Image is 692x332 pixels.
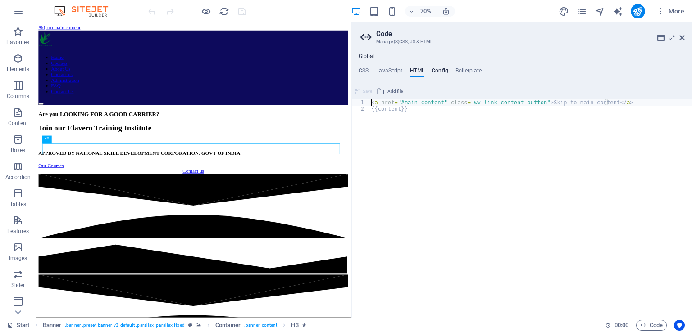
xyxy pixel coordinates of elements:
p: Features [7,228,29,235]
h4: JavaScript [376,67,402,77]
p: Favorites [6,39,29,46]
button: text_generator [613,6,624,17]
i: Design (Ctrl+Alt+Y) [559,6,569,17]
button: pages [577,6,587,17]
i: Navigator [595,6,605,17]
nav: breadcrumb [43,320,306,331]
h4: HTML [410,67,425,77]
span: 00 00 [615,320,628,331]
h2: Code [376,30,685,38]
h4: Boilerplate [455,67,482,77]
i: Pages (Ctrl+Alt+S) [577,6,587,17]
button: Code [636,320,667,331]
p: Accordion [5,174,31,181]
span: . banner-content [244,320,277,331]
button: 70% [405,6,437,17]
button: More [652,4,688,18]
i: On resize automatically adjust zoom level to fit chosen device. [442,7,450,15]
span: Click to select. Double-click to edit [215,320,241,331]
h4: Config [432,67,448,77]
h4: Global [359,53,375,60]
h6: 70% [419,6,433,17]
p: Boxes [11,147,26,154]
span: Code [640,320,663,331]
span: More [656,7,684,16]
a: Skip to main content [4,4,64,11]
button: design [559,6,569,17]
p: Elements [7,66,30,73]
div: 1 [352,99,370,106]
h6: Session time [605,320,629,331]
h3: Manage (S)CSS, JS & HTML [376,38,667,46]
span: Click to select. Double-click to edit [43,320,62,331]
p: Slider [11,282,25,289]
span: : [621,322,622,328]
span: Click to select. Double-click to edit [291,320,298,331]
i: This element contains a background [196,323,201,328]
i: Publish [633,6,643,17]
button: Add file [375,86,404,97]
button: Usercentrics [674,320,685,331]
button: navigator [595,6,605,17]
i: Reload page [219,6,229,17]
img: Editor Logo [52,6,119,17]
i: AI Writer [613,6,623,17]
p: Columns [7,93,29,100]
i: Element contains an animation [302,323,306,328]
h4: CSS [359,67,369,77]
p: Content [8,120,28,127]
button: Click here to leave preview mode and continue editing [200,6,211,17]
a: Click to cancel selection. Double-click to open Pages [7,320,30,331]
button: publish [631,4,645,18]
span: Add file [387,86,403,97]
div: 2 [352,106,370,112]
button: reload [219,6,229,17]
i: This element is a customizable preset [188,323,192,328]
p: Images [9,255,27,262]
p: Tables [10,201,26,208]
span: . banner .preset-banner-v3-default .parallax .parallax-fixed [65,320,184,331]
